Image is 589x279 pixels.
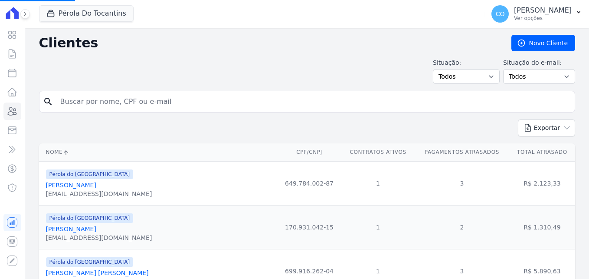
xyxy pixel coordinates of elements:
[509,143,575,161] th: Total Atrasado
[46,233,152,242] div: [EMAIL_ADDRESS][DOMAIN_NAME]
[496,11,505,17] span: CO
[39,35,497,51] h2: Clientes
[46,269,149,276] a: [PERSON_NAME] [PERSON_NAME]
[277,143,341,161] th: CPF/CNPJ
[484,2,589,26] button: CO [PERSON_NAME] Ver opções
[46,226,96,232] a: [PERSON_NAME]
[46,169,134,179] span: Pérola do [GEOGRAPHIC_DATA]
[341,205,415,249] td: 1
[55,93,571,110] input: Buscar por nome, CPF ou e-mail
[46,189,152,198] div: [EMAIL_ADDRESS][DOMAIN_NAME]
[433,58,500,67] label: Situação:
[46,213,134,223] span: Pérola do [GEOGRAPHIC_DATA]
[43,96,53,107] i: search
[514,6,572,15] p: [PERSON_NAME]
[415,161,509,205] td: 3
[46,182,96,189] a: [PERSON_NAME]
[503,58,575,67] label: Situação do e-mail:
[509,205,575,249] td: R$ 1.310,49
[39,143,277,161] th: Nome
[514,15,572,22] p: Ver opções
[511,35,575,51] a: Novo Cliente
[415,205,509,249] td: 2
[509,161,575,205] td: R$ 2.123,33
[341,161,415,205] td: 1
[277,161,341,205] td: 649.784.002-87
[341,143,415,161] th: Contratos Ativos
[46,257,134,267] span: Pérola do [GEOGRAPHIC_DATA]
[39,5,134,22] button: Pérola Do Tocantins
[518,120,575,136] button: Exportar
[277,205,341,249] td: 170.931.042-15
[415,143,509,161] th: Pagamentos Atrasados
